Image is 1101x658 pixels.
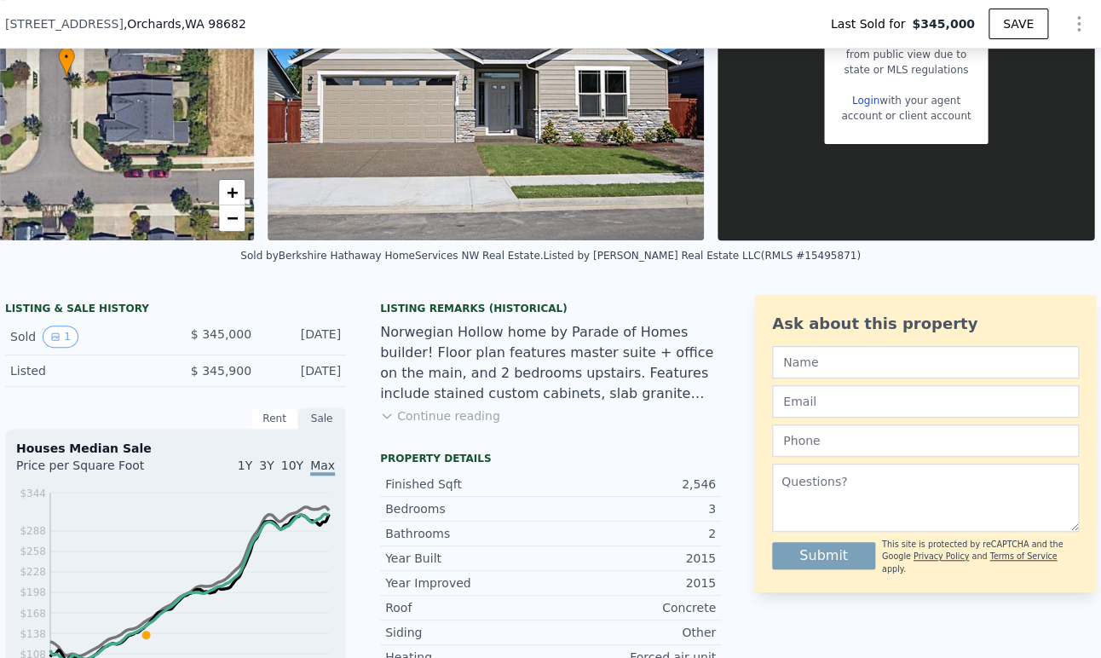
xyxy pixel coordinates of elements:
tspan: $138 [20,627,46,639]
div: [DATE] [265,326,341,348]
button: View historical data [43,326,78,348]
span: $ 345,900 [191,364,251,378]
div: Property details [380,452,721,465]
input: Name [772,346,1079,378]
div: Bathrooms [385,525,550,542]
span: $345,000 [912,15,975,32]
div: Year Improved [385,574,550,592]
div: Houses Median Sale [16,440,335,457]
div: from public view due to [841,47,971,62]
span: Max [310,459,335,476]
div: Rent [251,407,298,430]
span: [STREET_ADDRESS] [5,15,124,32]
div: 2015 [550,550,716,567]
span: Last Sold for [831,15,913,32]
span: $ 345,000 [191,327,251,341]
a: Zoom out [219,205,245,231]
span: − [227,207,238,228]
div: Year Built [385,550,550,567]
tspan: $258 [20,545,46,557]
button: Continue reading [380,407,500,424]
button: Show Options [1062,7,1096,41]
a: Zoom in [219,180,245,205]
tspan: $288 [20,525,46,537]
div: • [58,47,75,77]
span: 1Y [238,459,252,472]
div: state or MLS regulations [841,62,971,78]
a: Terms of Service [989,551,1057,561]
button: SAVE [989,9,1048,39]
span: • [58,49,75,65]
a: Privacy Policy [914,551,969,561]
div: Sold [10,326,162,348]
button: Submit [772,542,875,569]
div: LISTING & SALE HISTORY [5,302,346,319]
div: account or client account [841,108,971,124]
input: Phone [772,424,1079,457]
tspan: $228 [20,566,46,578]
div: 2 [550,525,716,542]
div: Roof [385,599,550,616]
div: 2015 [550,574,716,592]
span: , Orchards [124,15,246,32]
div: Price per Square Foot [16,457,176,484]
div: 3 [550,500,716,517]
span: 3Y [259,459,274,472]
div: Norwegian Hollow home by Parade of Homes builder! Floor plan features master suite + office on th... [380,322,721,404]
span: , WA 98682 [182,17,246,31]
tspan: $198 [20,586,46,598]
div: Bedrooms [385,500,550,517]
span: with your agent [879,95,960,107]
tspan: $344 [20,487,46,499]
div: Listing Remarks (Historical) [380,302,721,315]
div: Siding [385,624,550,641]
div: 2,546 [550,476,716,493]
div: Listed by [PERSON_NAME] Real Estate LLC (RMLS #15495871) [543,250,860,262]
span: 10Y [281,459,303,472]
div: Sale [298,407,346,430]
div: Sold by Berkshire Hathaway HomeServices NW Real Estate . [240,250,543,262]
div: Concrete [550,599,716,616]
div: Listed [10,362,162,379]
a: Login [851,95,879,107]
div: Ask about this property [772,312,1079,336]
input: Email [772,385,1079,418]
div: This site is protected by reCAPTCHA and the Google and apply. [882,539,1079,575]
div: [DATE] [265,362,341,379]
div: Other [550,624,716,641]
div: Finished Sqft [385,476,550,493]
span: + [227,182,238,203]
tspan: $168 [20,607,46,619]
